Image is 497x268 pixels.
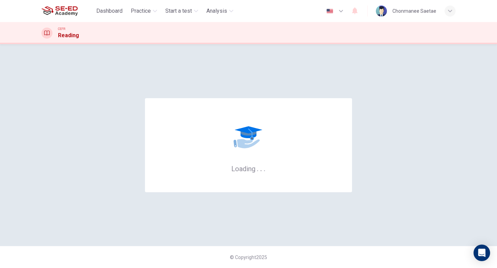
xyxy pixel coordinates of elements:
[58,27,65,31] span: CEFR
[325,9,334,14] img: en
[204,5,236,17] button: Analysis
[94,5,125,17] button: Dashboard
[163,5,201,17] button: Start a test
[392,7,436,15] div: Chonmanee Saetae
[230,255,267,260] span: © Copyright 2025
[231,164,266,173] h6: Loading
[474,245,490,261] div: Open Intercom Messenger
[376,6,387,17] img: Profile picture
[165,7,192,15] span: Start a test
[96,7,123,15] span: Dashboard
[128,5,160,17] button: Practice
[263,162,266,174] h6: .
[131,7,151,15] span: Practice
[41,4,78,18] img: SE-ED Academy logo
[256,162,259,174] h6: .
[260,162,262,174] h6: .
[206,7,227,15] span: Analysis
[41,4,94,18] a: SE-ED Academy logo
[58,31,79,40] h1: Reading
